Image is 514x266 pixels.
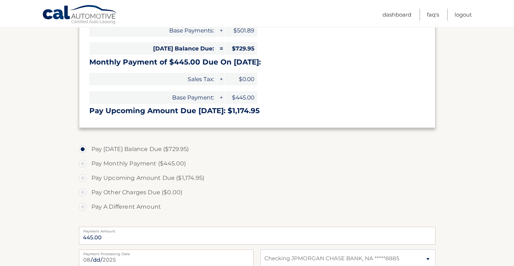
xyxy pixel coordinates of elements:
[79,227,435,232] label: Payment Amount
[225,42,257,55] span: $729.95
[79,185,435,200] label: Pay Other Charges Due ($0.00)
[427,9,439,21] a: FAQ's
[89,73,217,85] span: Sales Tax:
[89,106,425,115] h3: Pay Upcoming Amount Due [DATE]: $1,174.95
[79,171,435,185] label: Pay Upcoming Amount Due ($1,174.95)
[225,24,257,37] span: $501.89
[217,42,224,55] span: =
[79,200,435,214] label: Pay A Different Amount
[89,24,217,37] span: Base Payments:
[383,9,411,21] a: Dashboard
[89,58,425,67] h3: Monthly Payment of $445.00 Due On [DATE]:
[225,73,257,85] span: $0.00
[89,91,217,104] span: Base Payment:
[217,91,224,104] span: +
[455,9,472,21] a: Logout
[217,24,224,37] span: +
[225,91,257,104] span: $445.00
[79,156,435,171] label: Pay Monthly Payment ($445.00)
[217,73,224,85] span: +
[89,42,217,55] span: [DATE] Balance Due:
[79,249,254,255] label: Payment Processing Date
[79,142,435,156] label: Pay [DATE] Balance Due ($729.95)
[42,5,118,26] a: Cal Automotive
[79,227,435,245] input: Payment Amount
